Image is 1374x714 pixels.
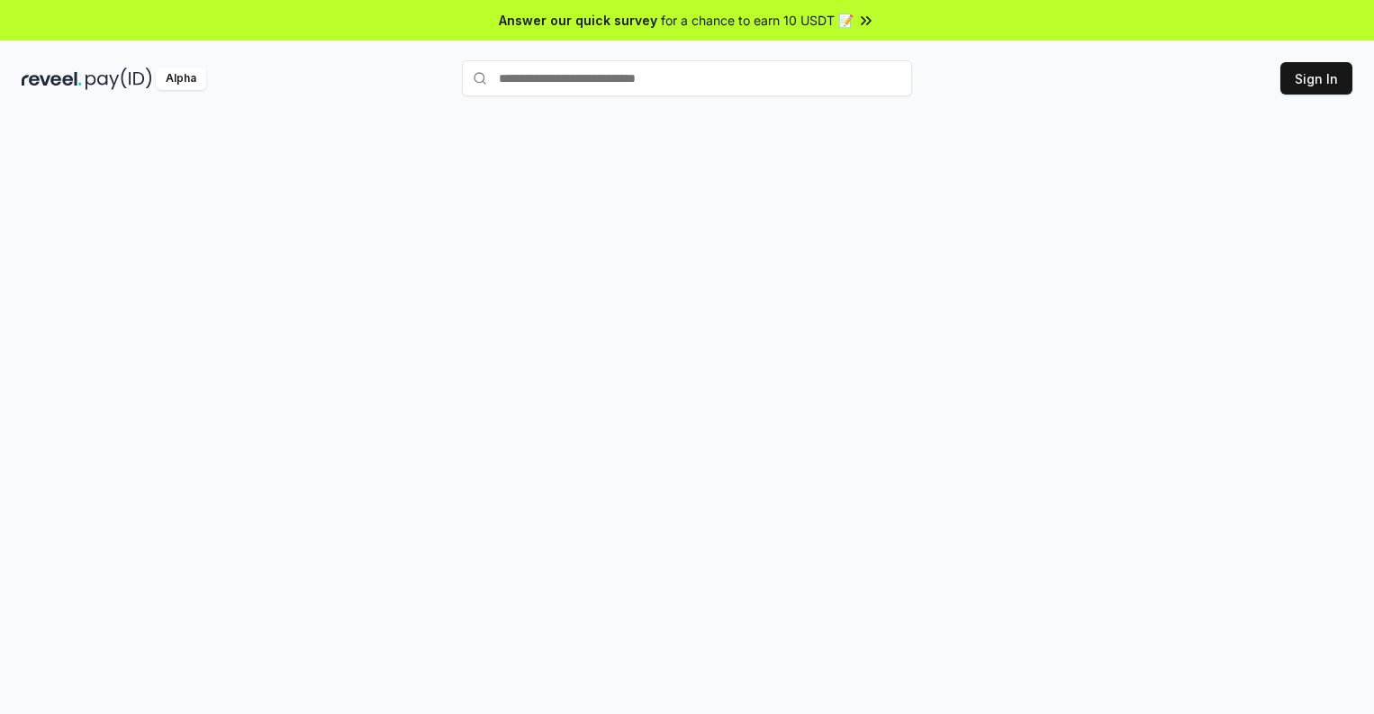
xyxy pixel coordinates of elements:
[156,68,206,90] div: Alpha
[661,11,854,30] span: for a chance to earn 10 USDT 📝
[86,68,152,90] img: pay_id
[499,11,657,30] span: Answer our quick survey
[1280,62,1352,95] button: Sign In
[22,68,82,90] img: reveel_dark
